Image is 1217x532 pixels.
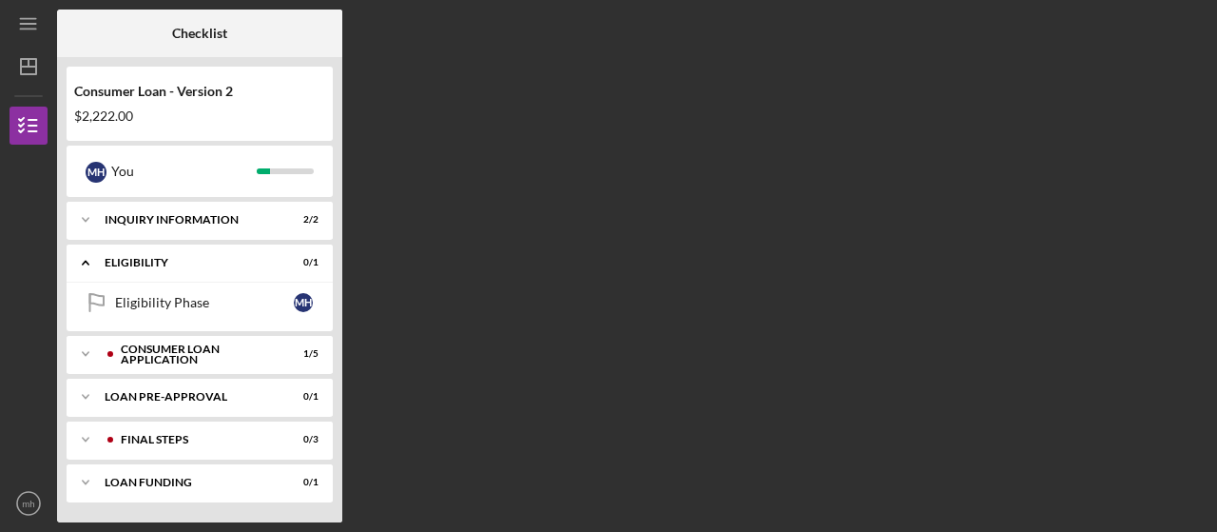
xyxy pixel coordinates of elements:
div: 0 / 1 [284,257,319,268]
text: mh [22,499,34,509]
div: Consumer Loan Application [121,344,271,365]
div: Loan Pre-Approval [105,391,271,403]
div: $2,222.00 [74,108,325,124]
div: 1 / 5 [284,348,319,360]
div: m h [294,293,313,312]
a: Eligibility Phasemh [76,284,323,322]
div: Eligibility [105,257,271,268]
div: Loan Funding [105,477,271,488]
button: mh [10,484,48,522]
div: m h [86,162,106,183]
div: FINAL STEPS [121,434,271,445]
div: 0 / 3 [284,434,319,445]
div: You [111,155,257,187]
b: Checklist [172,26,227,41]
div: 2 / 2 [284,214,319,226]
div: 0 / 1 [284,477,319,488]
div: 0 / 1 [284,391,319,403]
div: Consumer Loan - Version 2 [74,84,325,99]
div: Inquiry Information [105,214,271,226]
div: Eligibility Phase [115,295,294,310]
